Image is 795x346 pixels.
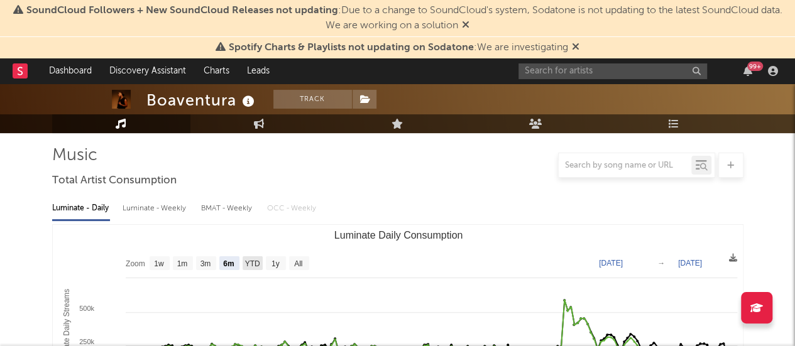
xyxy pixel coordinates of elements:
[154,259,164,268] text: 1w
[52,148,97,163] span: Music
[177,259,187,268] text: 1m
[200,259,211,268] text: 3m
[273,90,352,109] button: Track
[238,58,278,84] a: Leads
[26,6,782,31] span: : Due to a change to SoundCloud's system, Sodatone is not updating to the latest SoundCloud data....
[657,259,665,268] text: →
[229,43,474,53] span: Spotify Charts & Playlists not updating on Sodatone
[123,198,189,219] div: Luminate - Weekly
[26,6,338,16] span: SoundCloud Followers + New SoundCloud Releases not updating
[678,259,702,268] text: [DATE]
[294,259,302,268] text: All
[201,198,255,219] div: BMAT - Weekly
[229,43,568,53] span: : We are investigating
[223,259,234,268] text: 6m
[195,58,238,84] a: Charts
[271,259,279,268] text: 1y
[40,58,101,84] a: Dashboard
[518,63,707,79] input: Search for artists
[101,58,195,84] a: Discovery Assistant
[52,173,177,188] span: Total Artist Consumption
[462,21,469,31] span: Dismiss
[244,259,260,268] text: YTD
[599,259,623,268] text: [DATE]
[572,43,579,53] span: Dismiss
[747,62,763,71] div: 99 +
[126,259,145,268] text: Zoom
[79,305,94,312] text: 500k
[52,198,110,219] div: Luminate - Daily
[79,338,94,345] text: 250k
[146,90,258,111] div: Boaventura
[743,66,752,76] button: 99+
[334,230,463,241] text: Luminate Daily Consumption
[559,161,691,171] input: Search by song name or URL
